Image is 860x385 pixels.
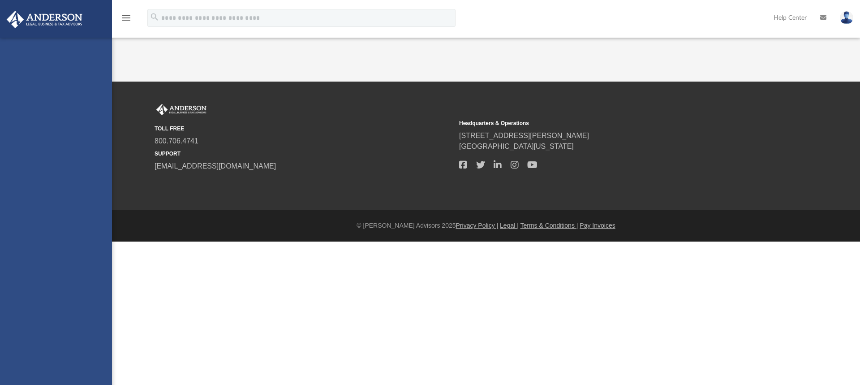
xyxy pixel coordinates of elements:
[112,221,860,230] div: © [PERSON_NAME] Advisors 2025
[121,13,132,23] i: menu
[4,11,85,28] img: Anderson Advisors Platinum Portal
[121,17,132,23] a: menu
[456,222,499,229] a: Privacy Policy |
[155,104,208,116] img: Anderson Advisors Platinum Portal
[150,12,159,22] i: search
[500,222,519,229] a: Legal |
[459,143,574,150] a: [GEOGRAPHIC_DATA][US_STATE]
[155,125,453,133] small: TOLL FREE
[580,222,615,229] a: Pay Invoices
[459,119,757,127] small: Headquarters & Operations
[840,11,853,24] img: User Pic
[155,137,198,145] a: 800.706.4741
[520,222,578,229] a: Terms & Conditions |
[155,162,276,170] a: [EMAIL_ADDRESS][DOMAIN_NAME]
[459,132,589,139] a: [STREET_ADDRESS][PERSON_NAME]
[155,150,453,158] small: SUPPORT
